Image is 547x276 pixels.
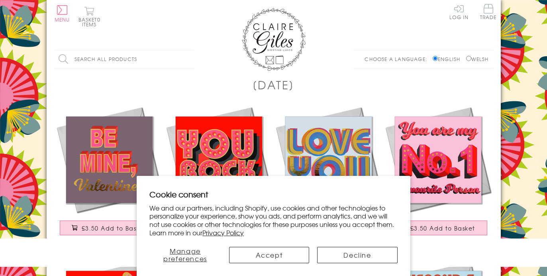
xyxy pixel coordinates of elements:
p: Choose a language: [365,55,431,63]
input: English [433,56,438,61]
h2: Cookie consent [149,189,398,200]
a: Log In [449,4,469,20]
input: Search all products [55,50,194,68]
span: Manage preferences [163,246,207,263]
button: Decline [317,247,398,263]
span: £3.50 Add to Basket [82,224,147,232]
button: £3.50 Add to Basket [388,221,487,235]
a: Privacy Policy [202,228,244,237]
input: Welsh [466,56,471,61]
a: Valentine's Day Card, Be Mine, text foiled in shiny gold £3.50 Add to Basket [55,105,164,243]
img: Valentine's Day Card, No. 1, text foiled in shiny gold [383,105,493,215]
h1: [DATE] [253,77,294,93]
img: Claire Giles Greetings Cards [242,8,306,71]
span: Menu [55,16,70,23]
button: Accept [229,247,310,263]
p: We and our partners, including Shopify, use cookies and other technologies to personalize your ex... [149,204,398,237]
img: Valentine's Day Card, Be Mine, text foiled in shiny gold [55,105,164,215]
label: Welsh [466,55,489,63]
a: Valentine's Day Card, No. 1, text foiled in shiny gold £3.50 Add to Basket [383,105,493,243]
a: Valentine's Day Card, Love You, text foiled in shiny gold £3.50 Add to Basket [274,105,383,243]
a: Trade [480,4,497,21]
span: 0 items [82,16,100,28]
button: Manage preferences [149,247,221,263]
img: Valentine's Day Card, You Rock, text foiled in shiny gold [164,105,274,215]
label: English [433,55,464,63]
a: Valentine's Day Card, You Rock, text foiled in shiny gold £3.50 Add to Basket [164,105,274,243]
input: Search [186,50,194,68]
button: Menu [55,5,70,22]
button: £3.50 Add to Basket [60,221,159,235]
button: Basket0 items [78,6,100,27]
img: Valentine's Day Card, Love You, text foiled in shiny gold [274,105,383,215]
span: Trade [480,4,497,20]
span: £3.50 Add to Basket [410,224,475,232]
